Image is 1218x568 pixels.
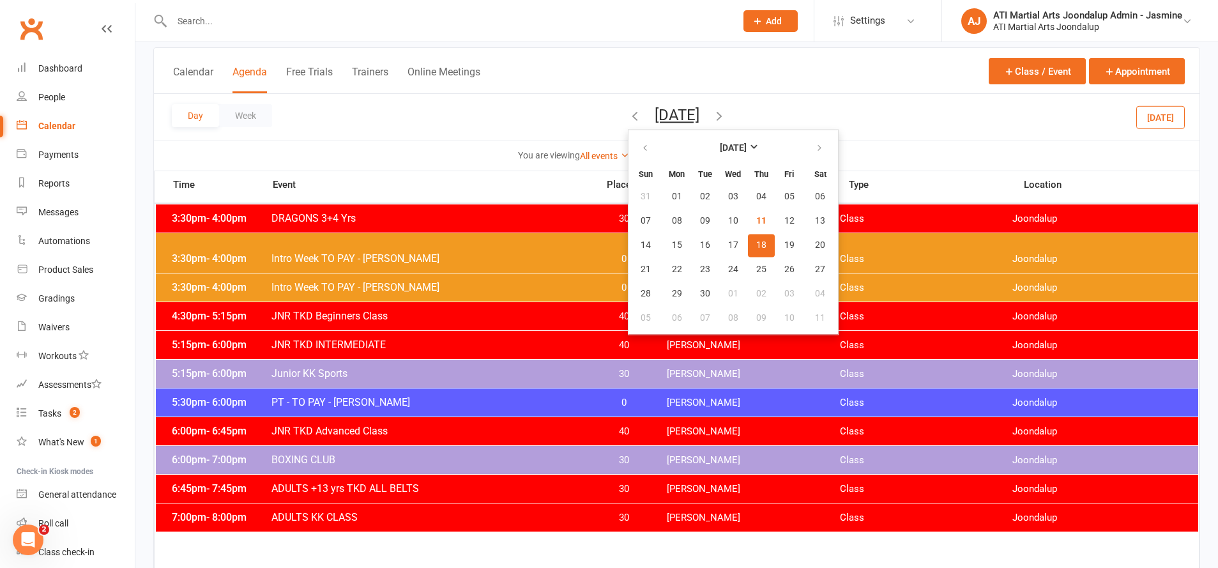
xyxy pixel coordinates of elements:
[590,426,657,438] span: 40
[38,518,68,528] div: Roll call
[804,185,837,208] button: 06
[784,313,795,323] span: 10
[38,236,90,246] div: Automations
[840,368,1013,380] span: Class
[692,282,719,305] button: 30
[169,339,271,351] span: 5:15pm
[17,141,135,169] a: Payments
[590,213,657,225] span: 30
[639,169,653,179] small: Sunday
[1012,512,1185,524] span: Joondalup
[1012,454,1185,466] span: Joondalup
[590,368,657,380] span: 30
[17,169,135,198] a: Reports
[641,313,651,323] span: 05
[169,482,271,495] span: 6:45pm
[17,54,135,83] a: Dashboard
[641,240,651,250] span: 14
[743,10,798,32] button: Add
[630,185,662,208] button: 31
[720,210,747,233] button: 10
[776,258,803,281] button: 26
[38,265,93,275] div: Product Sales
[748,307,775,330] button: 09
[850,6,885,35] span: Settings
[667,397,840,409] span: [PERSON_NAME]
[206,281,247,293] span: - 4:00pm
[748,185,775,208] button: 04
[169,310,271,322] span: 4:30pm
[804,258,837,281] button: 27
[1136,105,1185,128] button: [DATE]
[700,216,710,226] span: 09
[630,307,662,330] button: 05
[17,198,135,227] a: Messages
[756,216,766,226] span: 11
[38,207,79,217] div: Messages
[271,252,590,265] span: Intro Week TO PAY - [PERSON_NAME]
[206,454,247,466] span: - 7:00pm
[728,313,738,323] span: 08
[590,454,657,466] span: 30
[38,547,95,557] div: Class check-in
[728,216,738,226] span: 10
[698,169,712,179] small: Tuesday
[725,169,741,179] small: Wednesday
[580,151,629,161] a: All events
[630,258,662,281] button: 21
[271,310,590,322] span: JNR TKD Beginners Class
[169,511,271,523] span: 7:00pm
[667,426,840,438] span: [PERSON_NAME]
[728,240,738,250] span: 17
[169,252,271,265] span: 3:30pm
[756,265,766,275] span: 25
[664,282,690,305] button: 29
[672,240,682,250] span: 15
[664,234,690,257] button: 15
[720,258,747,281] button: 24
[667,454,840,466] span: [PERSON_NAME]
[169,281,271,293] span: 3:30pm
[700,289,710,299] span: 30
[776,282,803,305] button: 03
[17,509,135,538] a: Roll call
[91,436,101,447] span: 1
[655,106,699,124] button: [DATE]
[1024,180,1199,190] span: Location
[692,234,719,257] button: 16
[17,342,135,371] a: Workouts
[692,185,719,208] button: 02
[17,538,135,567] a: Class kiosk mode
[700,192,710,202] span: 02
[206,339,247,351] span: - 6:00pm
[748,258,775,281] button: 25
[849,180,1024,190] span: Type
[206,310,247,322] span: - 5:15pm
[669,169,685,179] small: Monday
[700,240,710,250] span: 16
[993,10,1182,21] div: ATI Martial Arts Joondalup Admin - Jasmine
[38,121,75,131] div: Calendar
[630,234,662,257] button: 14
[1089,58,1185,84] button: Appointment
[804,210,837,233] button: 13
[776,185,803,208] button: 05
[38,437,84,447] div: What's New
[15,13,47,45] a: Clubworx
[232,66,267,93] button: Agenda
[17,83,135,112] a: People
[784,240,795,250] span: 19
[672,265,682,275] span: 22
[815,313,825,323] span: 11
[590,339,657,351] span: 40
[1012,282,1185,294] span: Joondalup
[271,454,590,466] span: BOXING CLUB
[989,58,1086,84] button: Class / Event
[728,265,738,275] span: 24
[286,66,333,93] button: Free Trials
[993,21,1182,33] div: ATI Martial Arts Joondalup
[17,256,135,284] a: Product Sales
[804,307,837,330] button: 11
[38,351,77,361] div: Workouts
[206,425,247,437] span: - 6:45pm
